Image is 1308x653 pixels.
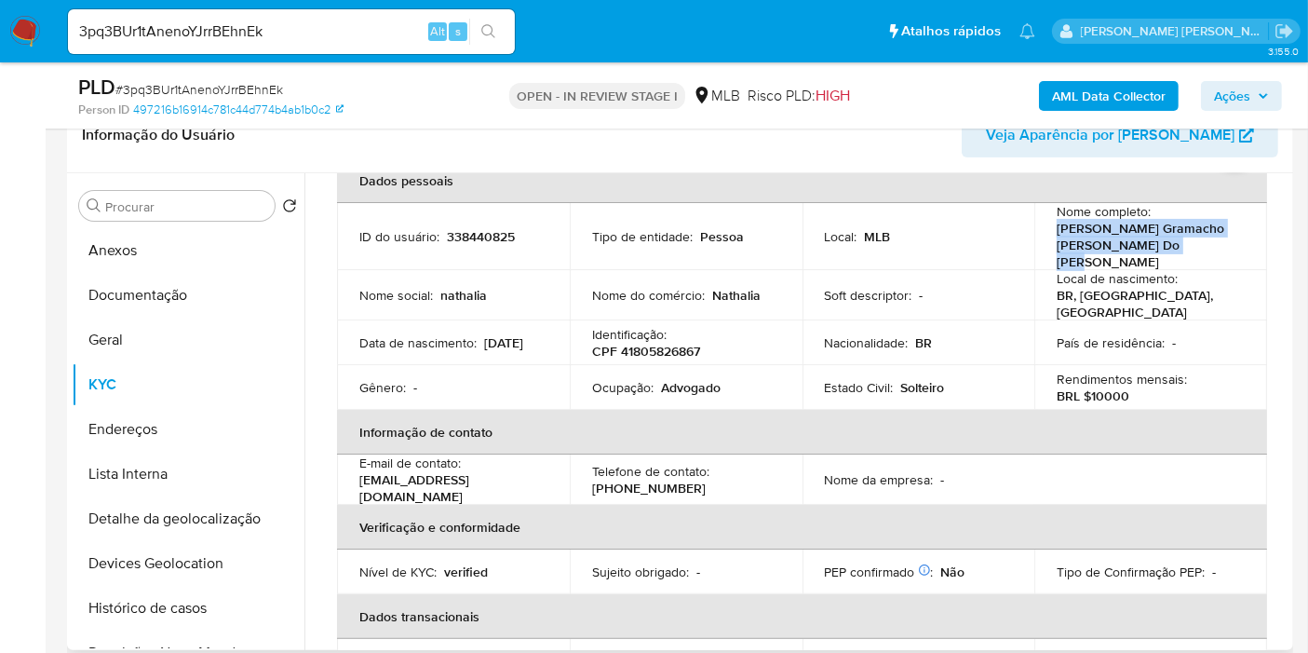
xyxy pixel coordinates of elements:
[712,287,761,304] p: Nathalia
[359,334,477,351] p: Data de nascimento :
[78,102,129,118] b: Person ID
[592,287,705,304] p: Nome do comércio :
[986,113,1234,157] span: Veja Aparência por [PERSON_NAME]
[359,287,433,304] p: Nome social :
[1214,81,1250,111] span: Ações
[447,228,515,245] p: 338440825
[865,228,891,245] p: MLB
[696,564,700,580] p: -
[1081,22,1269,40] p: leticia.merlin@mercadolivre.com
[901,21,1001,41] span: Atalhos rápidos
[359,228,439,245] p: ID do usuário :
[1057,270,1178,287] p: Local de nascimento :
[941,471,945,488] p: -
[941,564,965,580] p: Não
[72,362,304,407] button: KYC
[282,198,297,219] button: Retornar ao pedido padrão
[1172,334,1176,351] p: -
[359,564,437,580] p: Nível de KYC :
[700,228,744,245] p: Pessoa
[816,85,850,106] span: HIGH
[1057,334,1165,351] p: País de residência :
[72,541,304,586] button: Devices Geolocation
[592,379,654,396] p: Ocupação :
[72,228,304,273] button: Anexos
[592,228,693,245] p: Tipo de entidade :
[1268,44,1299,59] span: 3.155.0
[693,86,740,106] div: MLB
[1057,203,1151,220] p: Nome completo :
[920,287,924,304] p: -
[509,83,685,109] p: OPEN - IN REVIEW STAGE I
[337,594,1267,639] th: Dados transacionais
[901,379,945,396] p: Solteiro
[484,334,523,351] p: [DATE]
[337,410,1267,455] th: Informação de contato
[469,19,507,45] button: search-icon
[115,80,283,99] span: # 3pq3BUr1tAnenoYJrrBEhnEk
[1057,388,1129,404] p: BRL $10000
[592,326,667,343] p: Identificação :
[359,471,540,505] p: [EMAIL_ADDRESS][DOMAIN_NAME]
[1057,564,1205,580] p: Tipo de Confirmação PEP :
[825,471,934,488] p: Nome da empresa :
[661,379,721,396] p: Advogado
[87,198,101,213] button: Procurar
[1039,81,1179,111] button: AML Data Collector
[72,273,304,318] button: Documentação
[78,72,115,102] b: PLD
[825,334,909,351] p: Nacionalidade :
[105,198,267,215] input: Procurar
[413,379,417,396] p: -
[1274,21,1294,41] a: Sair
[825,379,894,396] p: Estado Civil :
[68,20,515,44] input: Pesquise usuários ou casos...
[1057,220,1237,270] p: [PERSON_NAME] Gramacho [PERSON_NAME] Do [PERSON_NAME]
[72,497,304,541] button: Detalhe da geolocalização
[962,113,1278,157] button: Veja Aparência por [PERSON_NAME]
[72,318,304,362] button: Geral
[444,564,488,580] p: verified
[1201,81,1282,111] button: Ações
[1212,564,1216,580] p: -
[1019,23,1035,39] a: Notificações
[337,158,1267,203] th: Dados pessoais
[592,564,689,580] p: Sujeito obrigado :
[359,455,461,471] p: E-mail de contato :
[1057,371,1187,388] p: Rendimentos mensais :
[1057,287,1237,320] p: BR, [GEOGRAPHIC_DATA], [GEOGRAPHIC_DATA]
[455,22,461,40] span: s
[72,407,304,452] button: Endereços
[825,228,857,245] p: Local :
[72,452,304,497] button: Lista Interna
[1052,81,1166,111] b: AML Data Collector
[916,334,933,351] p: BR
[337,505,1267,550] th: Verificação e conformidade
[133,102,344,118] a: 497216b16914c781c44d774b4ab1b0c2
[748,86,850,106] span: Risco PLD:
[72,586,304,631] button: Histórico de casos
[592,343,700,360] p: CPF 41805826867
[82,126,235,144] h1: Informação do Usuário
[430,22,445,40] span: Alt
[592,480,706,497] p: [PHONE_NUMBER]
[592,463,709,480] p: Telefone de contato :
[440,287,487,304] p: nathalia
[825,564,934,580] p: PEP confirmado :
[825,287,912,304] p: Soft descriptor :
[359,379,406,396] p: Gênero :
